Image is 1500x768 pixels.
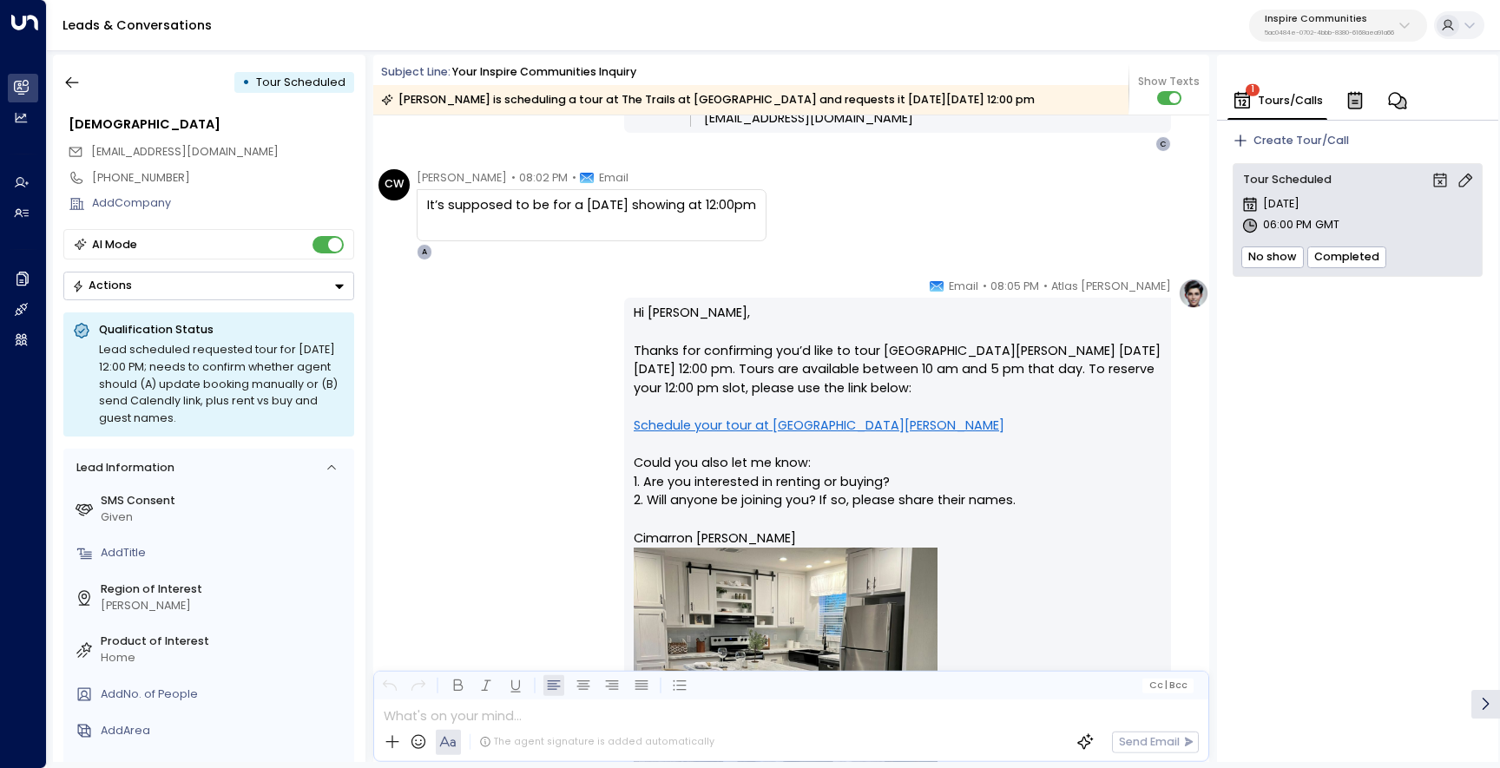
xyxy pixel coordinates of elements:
button: 1Tours/Calls [1227,82,1327,120]
a: [EMAIL_ADDRESS][DOMAIN_NAME] [704,111,913,126]
div: Given [101,509,348,526]
div: Home [101,650,348,666]
div: It’s supposed to be for a [DATE] showing at 12:00pm [427,196,756,215]
span: charismawyatt25@gmail.com [91,144,279,161]
button: Redo [408,675,430,697]
span: Email [599,169,628,187]
button: Inspire Communities5ac0484e-0702-4bbb-8380-6168aea91a66 [1249,10,1427,42]
span: • [1043,278,1048,295]
div: AI Mode [92,236,137,253]
div: • [242,69,250,96]
div: Edit [1457,172,1474,189]
div: Your Inspire Communities Inquiry [452,64,636,81]
span: 08:05 PM [990,278,1039,295]
label: Product of Interest [101,633,348,650]
div: AddNo. of People [101,686,348,703]
div: C [1155,136,1171,152]
button: No show [1241,246,1303,268]
p: Qualification Status [99,322,345,338]
button: Actions [63,272,354,300]
div: [DATE] [1241,196,1474,213]
div: AddArea [101,723,348,739]
span: Cc Bcc [1149,680,1188,691]
div: [PERSON_NAME] [101,598,348,614]
div: [PHONE_NUMBER] [92,170,354,187]
div: Cancel [1431,172,1449,189]
div: Actions [72,279,132,292]
a: Schedule your tour at [GEOGRAPHIC_DATA][PERSON_NAME] [634,417,1004,436]
div: 06:00 PM [1241,217,1474,234]
span: Subject Line: [381,64,451,79]
span: • [572,169,576,187]
div: [PERSON_NAME] is scheduling a tour at The Trails at [GEOGRAPHIC_DATA] and requests it [DATE][DATE... [381,91,1035,108]
p: 5ac0484e-0702-4bbb-8380-6168aea91a66 [1265,30,1394,36]
span: Email [949,278,978,295]
span: • [983,278,987,295]
span: Tour Scheduled [256,75,345,89]
label: Region of Interest [101,581,348,598]
div: CW [378,169,410,200]
div: Button group with a nested menu [63,272,354,300]
img: profile-logo.png [1178,278,1209,309]
div: Tour Scheduled [1241,172,1474,188]
span: | [1165,680,1168,691]
p: Create Tour/Call [1253,133,1349,149]
span: [EMAIL_ADDRESS][DOMAIN_NAME] [91,144,279,159]
p: Inspire Communities [1265,14,1394,24]
a: Leads & Conversations [62,16,212,34]
div: [DEMOGRAPHIC_DATA] [69,115,354,135]
div: AddCompany [92,195,354,212]
div: Lead scheduled requested tour for [DATE] 12:00 PM; needs to confirm whether agent should (A) upda... [99,341,345,427]
button: Completed [1307,246,1386,268]
div: Create Tour/Call [1233,133,1483,149]
div: Lead Information [70,460,174,476]
button: Undo [378,675,400,697]
label: SMS Consent [101,493,348,509]
button: Cc|Bcc [1142,678,1194,693]
div: A [417,244,432,259]
p: Tours/Calls [1258,91,1323,110]
span: British Summer Time [1315,217,1339,234]
span: • [511,169,516,187]
span: 1 [1246,83,1260,95]
span: [PERSON_NAME] [417,169,507,187]
span: 08:02 PM [519,169,568,187]
span: Atlas [PERSON_NAME] [1051,278,1171,295]
div: The agent signature is added automatically [479,735,715,749]
span: Show Texts [1138,74,1200,89]
div: AddTitle [101,545,348,561]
